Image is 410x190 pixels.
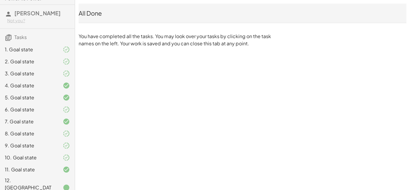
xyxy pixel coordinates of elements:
[5,142,53,149] div: 9. Goal state
[63,46,70,53] i: Task finished and part of it marked as correct.
[63,106,70,113] i: Task finished and part of it marked as correct.
[5,166,53,173] div: 11. Goal state
[5,82,53,89] div: 4. Goal state
[79,9,406,17] div: All Done
[5,118,53,125] div: 7. Goal state
[5,94,53,101] div: 5. Goal state
[63,58,70,65] i: Task finished and part of it marked as correct.
[5,58,53,65] div: 2. Goal state
[14,10,61,17] span: [PERSON_NAME]
[5,130,53,137] div: 8. Goal state
[5,46,53,53] div: 1. Goal state
[63,154,70,161] i: Task finished and part of it marked as correct.
[63,142,70,149] i: Task finished and part of it marked as correct.
[63,166,70,173] i: Task finished and correct.
[5,154,53,161] div: 10. Goal state
[63,118,70,125] i: Task finished and correct.
[63,82,70,89] i: Task finished and correct.
[7,18,70,24] div: Not you?
[5,106,53,113] div: 6. Goal state
[79,33,274,47] p: You have completed all the tasks. You may look over your tasks by clicking on the task names on t...
[63,70,70,77] i: Task finished and part of it marked as correct.
[63,130,70,137] i: Task finished and part of it marked as correct.
[14,34,27,40] span: Tasks
[5,70,53,77] div: 3. Goal state
[63,94,70,101] i: Task finished and correct.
